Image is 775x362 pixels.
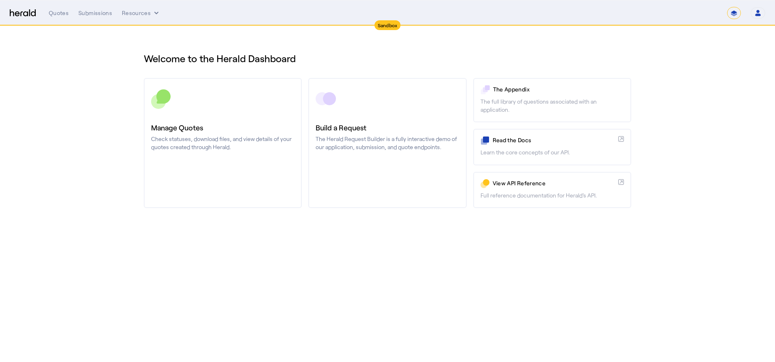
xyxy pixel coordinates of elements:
[473,129,631,165] a: Read the DocsLearn the core concepts of our API.
[78,9,112,17] div: Submissions
[493,85,624,93] p: The Appendix
[151,122,294,133] h3: Manage Quotes
[316,122,459,133] h3: Build a Request
[493,179,615,187] p: View API Reference
[49,9,69,17] div: Quotes
[481,98,624,114] p: The full library of questions associated with an application.
[122,9,160,17] button: Resources dropdown menu
[481,148,624,156] p: Learn the core concepts of our API.
[316,135,459,151] p: The Herald Request Builder is a fully interactive demo of our application, submission, and quote ...
[473,78,631,122] a: The AppendixThe full library of questions associated with an application.
[493,136,615,144] p: Read the Docs
[473,172,631,208] a: View API ReferenceFull reference documentation for Herald's API.
[144,78,302,208] a: Manage QuotesCheck statuses, download files, and view details of your quotes created through Herald.
[308,78,466,208] a: Build a RequestThe Herald Request Builder is a fully interactive demo of our application, submiss...
[151,135,294,151] p: Check statuses, download files, and view details of your quotes created through Herald.
[144,52,631,65] h1: Welcome to the Herald Dashboard
[375,20,401,30] div: Sandbox
[10,9,36,17] img: Herald Logo
[481,191,624,199] p: Full reference documentation for Herald's API.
